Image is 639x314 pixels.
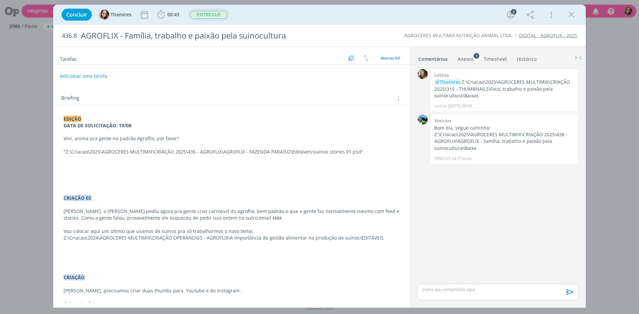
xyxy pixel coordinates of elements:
span: Concluir [66,12,87,17]
button: ENTREGUE [190,11,227,19]
a: DIGITAL - AGROFLIX - 2025 [519,32,577,39]
p: VINICIUS [434,156,451,161]
div: dialog [53,5,586,308]
img: arrow-down-up.svg [364,55,368,61]
div: Anexos [458,56,474,62]
p: Vou colocar aqui um último que usamos de suínos pra só trabalharmos o novo tema: [64,228,400,235]
span: @Thamires [435,79,461,85]
sup: 1 [474,53,479,58]
span: Briefing [61,94,79,103]
img: V [418,115,428,125]
b: Vinicius [434,118,451,124]
p: Coloquei a foto nos anexos [64,300,400,307]
button: 00:43 [156,9,181,20]
button: 2 [506,9,516,20]
a: Timesheet [483,53,507,62]
img: T [99,10,109,20]
p: Vini, anima pra gente no padrão Agroflix, por favor? [64,135,400,142]
p: "Z:\Criacao\2025\AGROCERES MULTIMIX\CRIAÇÃO 2025\436 - AGROFLIX\AGROFLIX - FAZENDA PARAÍSO\Editáv... [64,149,400,155]
button: TThamires [99,10,131,20]
div: AGROFLIX - Família, trabalho e paixão pela suinocultura [78,28,360,44]
span: Tarefas [60,54,77,62]
a: AGROCERES MULTIMIX NUTRIÇÃO ANIMAL LTDA. [404,32,513,39]
span: 00:43 [167,11,179,18]
span: Abertas 0/6 [380,55,400,60]
strong: CRIAÇÃO 02 [64,195,91,201]
p: Z:\Criacao\2024\AGROCERES MULTIMIX\CRIAÇÃO OPERAND\63 - AGROFLIX\A importância da gestão alimenta... [64,235,400,241]
p: Bom dia, segue caminho: [434,125,575,131]
button: Adicionar uma tarefa [60,70,107,82]
span: há 5 horas [452,156,472,161]
div: 2 [511,9,517,15]
img: L [418,69,428,79]
p: [PERSON_NAME], precisamos criar duas thumbs para Youtube e do Instagram. [64,287,400,294]
p: Z:\Criacao\2025\AGROCERES MULTIMIX\CRIAÇÃO 2025\315 - THUMBNAILS\Foco, trabalho e paixão pela sui... [434,79,575,99]
p: Letícia [434,103,446,109]
a: Comentários [418,53,448,62]
span: Thamires [110,12,131,17]
strong: EDIÇÃO [64,116,81,122]
a: Histórico [517,53,537,62]
span: 436.8 [62,32,77,40]
button: Concluir [62,9,92,21]
p: [PERSON_NAME], o [PERSON_NAME] pediu agora pra gente criar carrossel do agroflix, bem padrão o qu... [64,208,400,221]
span: [DATE] 08:04 [448,103,472,109]
strong: DATA DE SOLICITAÇÃO: 19/08 [64,122,131,129]
strong: CRIAÇÃO [64,274,85,280]
p: Z:\Criacao\2025\AGROCERES MULTIMIX\CRIAÇÃO 2025\436 - AGROFLIX\AGROFLIX - Família, trabalho e pai... [434,131,575,152]
b: Letícia [434,72,449,78]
